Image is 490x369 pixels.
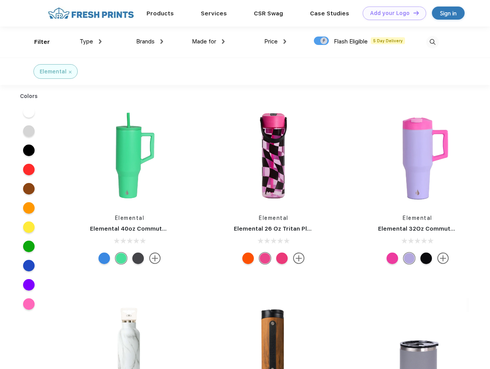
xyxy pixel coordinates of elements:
[283,39,286,44] img: dropdown.png
[367,104,469,206] img: func=resize&h=266
[276,253,288,264] div: Berries Blast
[201,10,227,17] a: Services
[293,253,305,264] img: more.svg
[222,104,325,206] img: func=resize&h=266
[132,253,144,264] div: Black Leopard
[259,253,271,264] div: Pink Checkers
[334,38,368,45] span: Flash Eligible
[259,215,288,221] a: Elemental
[371,37,405,44] span: 5 Day Delivery
[254,10,283,17] a: CSR Swag
[136,38,155,45] span: Brands
[160,39,163,44] img: dropdown.png
[98,253,110,264] div: Blue tile
[387,253,398,264] div: Hot Pink
[420,253,432,264] div: Black Speckle
[378,225,483,232] a: Elemental 32Oz Commuter Tumbler
[40,68,67,76] div: Elemental
[234,225,361,232] a: Elemental 26 Oz Tritan Plastic Water Bottle
[80,38,93,45] span: Type
[99,39,102,44] img: dropdown.png
[413,11,419,15] img: DT
[69,71,72,73] img: filter_cancel.svg
[403,215,432,221] a: Elemental
[78,104,181,206] img: func=resize&h=266
[34,38,50,47] div: Filter
[115,215,145,221] a: Elemental
[403,253,415,264] div: Lilac Tie Dye
[192,38,216,45] span: Made for
[14,92,44,100] div: Colors
[426,36,439,48] img: desktop_search.svg
[222,39,225,44] img: dropdown.png
[437,253,449,264] img: more.svg
[115,253,127,264] div: Green
[90,225,194,232] a: Elemental 40oz Commuter Tumbler
[440,9,457,18] div: Sign in
[370,10,410,17] div: Add your Logo
[242,253,254,264] div: Orange
[264,38,278,45] span: Price
[46,7,136,20] img: fo%20logo%202.webp
[149,253,161,264] img: more.svg
[147,10,174,17] a: Products
[432,7,465,20] a: Sign in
